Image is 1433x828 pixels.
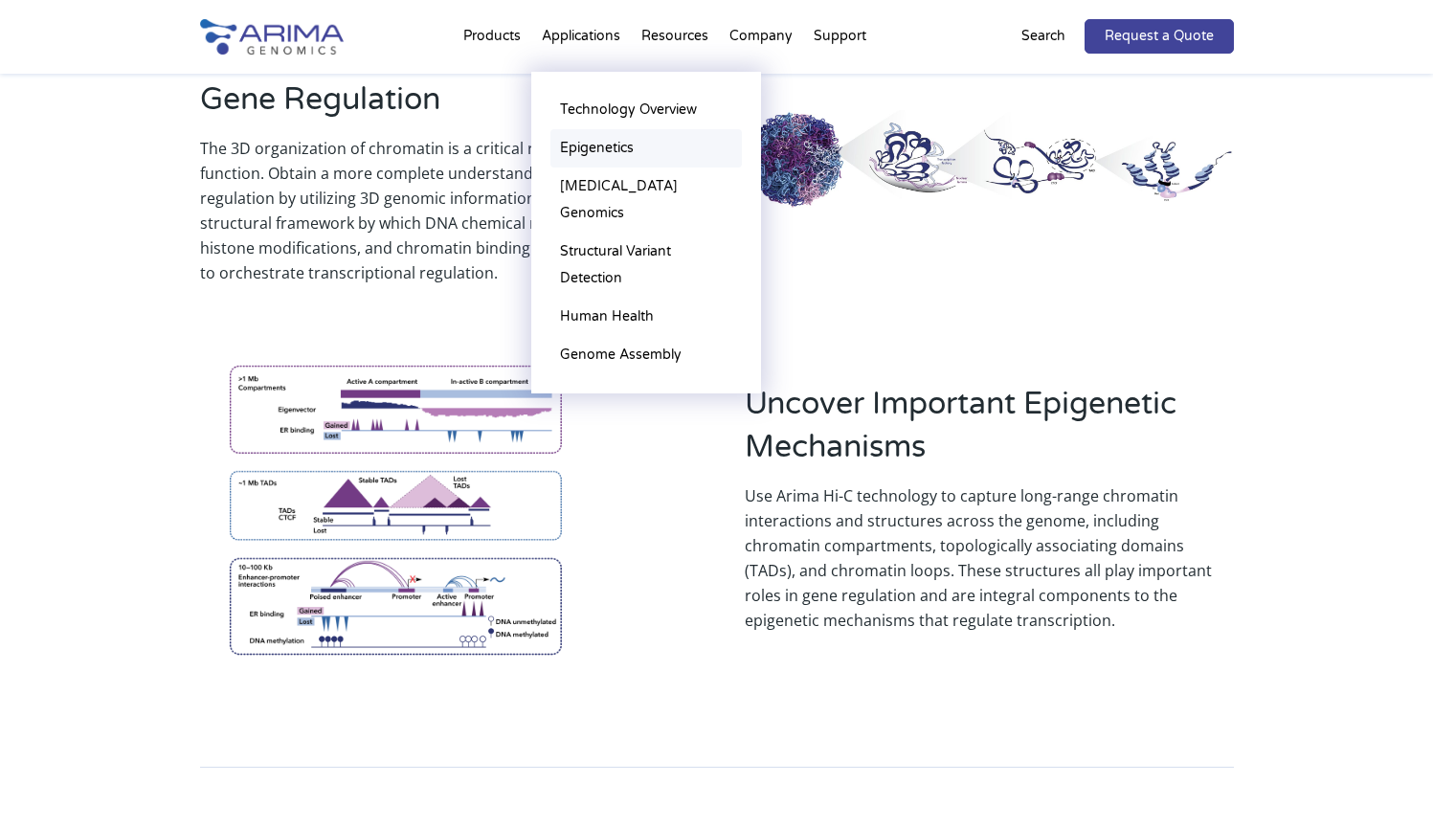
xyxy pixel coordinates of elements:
img: Arima Epigenetics Mechanism [200,337,591,680]
a: Human Health [550,298,742,336]
a: Structural Variant Detection [550,233,742,298]
img: Arima-Genomics-logo [200,19,344,55]
a: Genome Assembly [550,336,742,374]
h2: Uncover Important Epigenetic Mechanisms [745,383,1233,483]
p: The 3D organization of chromatin is a critical regulator of genome function. ​​Obtain a more comp... [200,136,688,285]
p: Search [1021,24,1065,49]
a: Request a Quote [1085,19,1234,54]
a: Epigenetics [550,129,742,168]
a: [MEDICAL_DATA] Genomics [550,168,742,233]
p: Use Arima Hi-C technology to capture long-range chromatin interactions and structures across the ... [745,483,1233,633]
h2: Advance Your Understanding of Gene Regulation [200,35,688,136]
img: Epigenetics [745,110,1233,211]
a: Technology Overview [550,91,742,129]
